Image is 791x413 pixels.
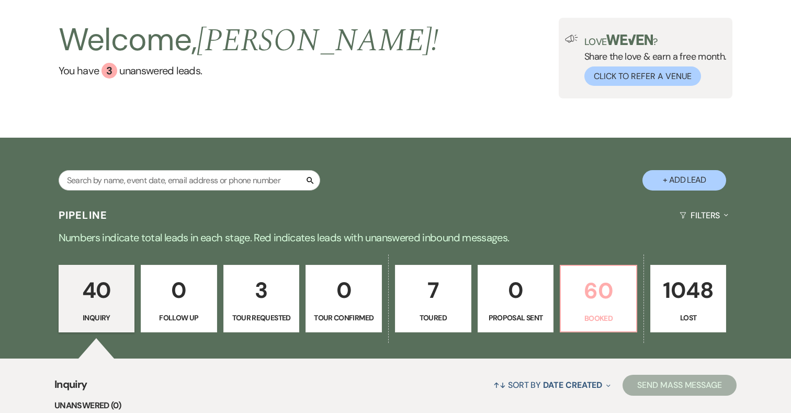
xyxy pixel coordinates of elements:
[59,208,108,222] h3: Pipeline
[567,273,630,308] p: 60
[484,312,547,323] p: Proposal Sent
[567,312,630,324] p: Booked
[402,273,465,308] p: 7
[623,375,737,396] button: Send Mass Message
[560,265,637,333] a: 60Booked
[223,265,300,333] a: 3Tour Requested
[584,66,701,86] button: Click to Refer a Venue
[312,273,375,308] p: 0
[59,63,439,79] a: You have 3 unanswered leads.
[65,273,128,308] p: 40
[148,312,210,323] p: Follow Up
[484,273,547,308] p: 0
[230,273,293,308] p: 3
[606,35,653,45] img: weven-logo-green.svg
[312,312,375,323] p: Tour Confirmed
[19,229,772,246] p: Numbers indicate total leads in each stage. Red indicates leads with unanswered inbound messages.
[395,265,471,333] a: 7Toured
[543,379,602,390] span: Date Created
[306,265,382,333] a: 0Tour Confirmed
[675,202,732,229] button: Filters
[642,170,726,191] button: + Add Lead
[59,170,320,191] input: Search by name, event date, email address or phone number
[54,376,87,399] span: Inquiry
[59,18,439,63] h2: Welcome,
[493,379,506,390] span: ↑↓
[657,273,720,308] p: 1048
[657,312,720,323] p: Lost
[65,312,128,323] p: Inquiry
[197,17,438,65] span: [PERSON_NAME] !
[584,35,727,47] p: Love ?
[478,265,554,333] a: 0Proposal Sent
[578,35,727,86] div: Share the love & earn a free month.
[402,312,465,323] p: Toured
[650,265,727,333] a: 1048Lost
[489,371,615,399] button: Sort By Date Created
[54,399,737,412] li: Unanswered (0)
[148,273,210,308] p: 0
[565,35,578,43] img: loud-speaker-illustration.svg
[101,63,117,79] div: 3
[141,265,217,333] a: 0Follow Up
[230,312,293,323] p: Tour Requested
[59,265,135,333] a: 40Inquiry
